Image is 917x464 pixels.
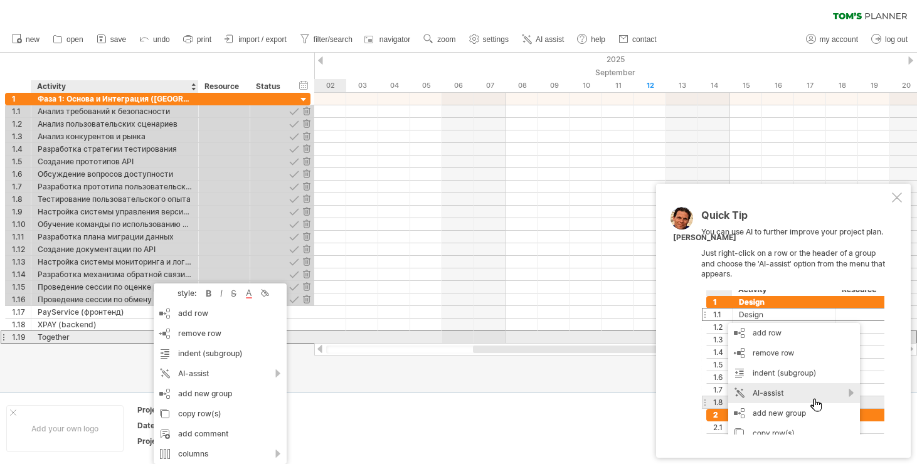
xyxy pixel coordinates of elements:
[300,231,312,243] div: remove
[12,331,31,343] div: 1.19
[300,218,312,230] div: remove
[615,31,660,48] a: contact
[12,93,31,105] div: 1
[12,130,31,142] div: 1.3
[110,35,126,44] span: save
[12,293,31,305] div: 1.16
[12,156,31,167] div: 1.5
[300,206,312,218] div: remove
[12,168,31,180] div: 1.6
[288,105,300,117] div: approve
[297,31,356,48] a: filter/search
[238,35,287,44] span: import / export
[762,79,794,92] div: Tuesday, 16 September 2025
[38,181,192,192] div: Разработка прототипа пользовательского интерфейса
[38,281,192,293] div: Проведение сессии по оценке рисков
[38,218,192,230] div: Обучение команды по использованию новых технологий
[37,80,191,93] div: Activity
[154,364,287,384] div: AI-assist
[300,143,312,155] div: remove
[300,130,312,142] div: remove
[288,268,300,280] div: approve
[159,288,203,298] div: style:
[9,31,43,48] a: new
[288,293,300,305] div: approve
[38,306,192,318] div: PayService (фронтенд)
[38,293,192,305] div: Проведение сессии по обмену знаниями
[288,181,300,192] div: approve
[288,243,300,255] div: approve
[300,268,312,280] div: remove
[12,268,31,280] div: 1.14
[154,404,287,424] div: copy row(s)
[346,79,378,92] div: Wednesday, 3 September 2025
[12,256,31,268] div: 1.13
[288,130,300,142] div: approve
[38,231,192,243] div: Разработка плана миграции данных
[300,118,312,130] div: remove
[137,420,206,431] div: Date:
[591,35,605,44] span: help
[93,31,130,48] a: save
[300,168,312,180] div: remove
[673,233,736,243] div: [PERSON_NAME]
[221,31,290,48] a: import / export
[12,319,31,330] div: 1.18
[38,118,192,130] div: Анализ пользовательских сценариев
[6,405,124,452] div: Add your own logo
[12,231,31,243] div: 1.11
[38,206,192,218] div: Настройка системы управления версиями
[570,79,602,92] div: Wednesday, 10 September 2025
[288,193,300,205] div: approve
[314,79,346,92] div: Tuesday, 2 September 2025
[12,243,31,255] div: 1.12
[868,31,911,48] a: log out
[178,329,221,338] span: remove row
[288,231,300,243] div: approve
[300,243,312,255] div: remove
[256,80,284,93] div: Status
[38,193,192,205] div: Тестирование пользовательского опыта
[154,303,287,324] div: add row
[437,35,455,44] span: zoom
[858,79,890,92] div: Friday, 19 September 2025
[288,281,300,293] div: approve
[314,35,352,44] span: filter/search
[826,79,858,92] div: Thursday, 18 September 2025
[506,79,538,92] div: Monday, 8 September 2025
[803,31,862,48] a: my account
[288,206,300,218] div: approve
[420,31,459,48] a: zoom
[66,35,83,44] span: open
[12,218,31,230] div: 1.10
[12,105,31,117] div: 1.1
[12,193,31,205] div: 1.8
[363,31,414,48] a: navigator
[300,156,312,167] div: remove
[300,105,312,117] div: remove
[538,79,570,92] div: Tuesday, 9 September 2025
[38,319,192,330] div: XPAY (backend)
[300,193,312,205] div: remove
[50,31,87,48] a: open
[38,168,192,180] div: Обсуждение вопросов доступности
[137,404,206,415] div: Project:
[483,35,509,44] span: settings
[288,156,300,167] div: approve
[38,268,192,280] div: Разработка механизма обратной связи от пользователей
[519,31,568,48] a: AI assist
[632,35,657,44] span: contact
[38,105,192,117] div: Анализ требований к безопасности
[197,35,211,44] span: print
[38,93,192,105] div: Фаза 1: Основа и Интеграция ([GEOGRAPHIC_DATA] 1-2)
[300,181,312,192] div: remove
[136,31,174,48] a: undo
[885,35,908,44] span: log out
[288,256,300,268] div: approve
[153,35,170,44] span: undo
[288,218,300,230] div: approve
[12,281,31,293] div: 1.15
[12,306,31,318] div: 1.17
[288,143,300,155] div: approve
[300,256,312,268] div: remove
